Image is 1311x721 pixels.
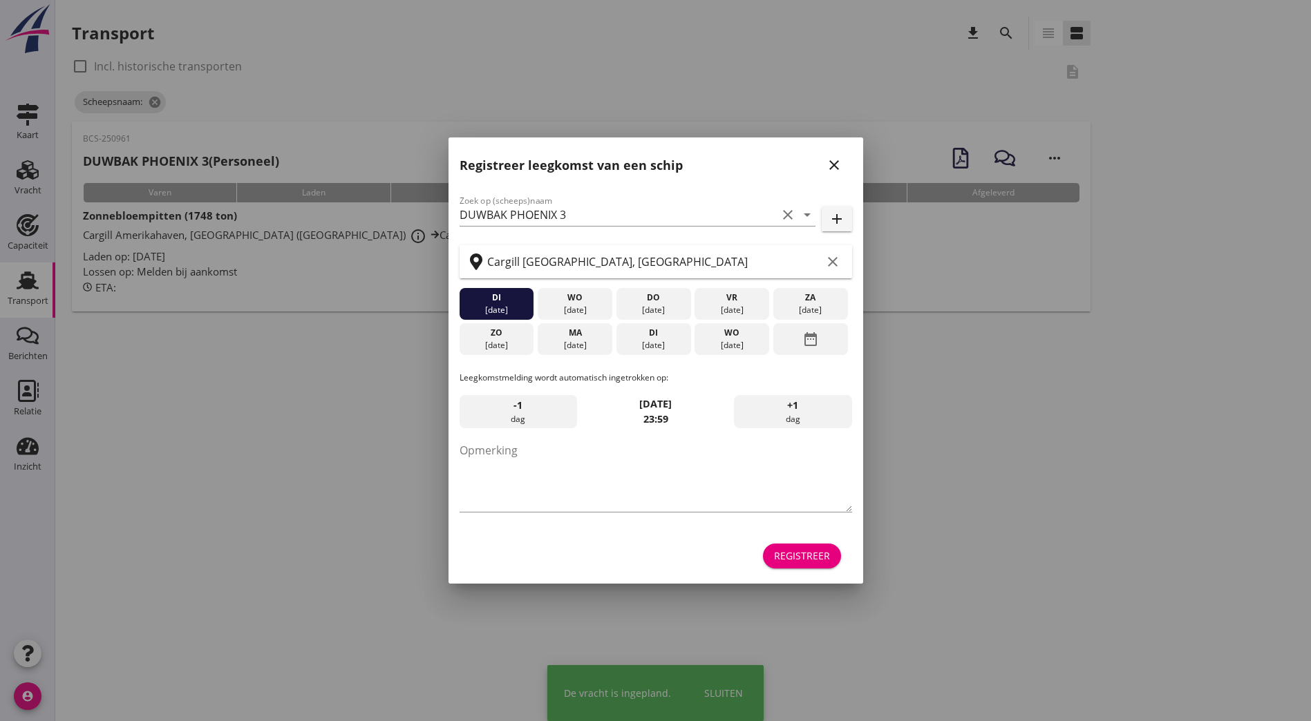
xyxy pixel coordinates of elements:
div: [DATE] [462,304,530,316]
div: do [619,291,687,304]
div: zo [462,327,530,339]
div: wo [541,291,609,304]
i: date_range [802,327,819,352]
div: Registreer [774,548,830,563]
span: -1 [513,398,522,413]
div: [DATE] [619,339,687,352]
div: di [619,327,687,339]
div: [DATE] [698,339,766,352]
input: Zoek op (scheeps)naam [460,204,777,226]
strong: 23:59 [643,412,668,425]
div: vr [698,291,766,304]
div: [DATE] [541,339,609,352]
div: wo [698,327,766,339]
div: [DATE] [462,339,530,352]
textarea: Opmerking [460,439,852,512]
div: dag [460,395,577,428]
div: [DATE] [777,304,845,316]
p: Leegkomstmelding wordt automatisch ingetrokken op: [460,372,852,384]
div: [DATE] [698,304,766,316]
h2: Registreer leegkomst van een schip [460,156,683,175]
button: Registreer [763,544,841,568]
div: za [777,291,845,304]
input: Zoek op terminal of plaats [487,251,822,273]
div: ma [541,327,609,339]
span: +1 [787,398,798,413]
i: clear [824,253,841,270]
div: [DATE] [541,304,609,316]
strong: [DATE] [639,397,672,410]
div: dag [734,395,851,428]
i: add [829,211,845,227]
div: [DATE] [619,304,687,316]
i: arrow_drop_down [799,206,815,223]
div: di [462,291,530,304]
i: clear [780,206,796,223]
i: close [826,157,842,173]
